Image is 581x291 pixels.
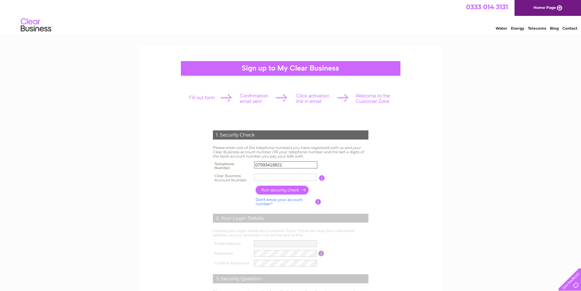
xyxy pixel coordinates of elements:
[211,249,253,258] th: Password
[213,274,368,283] div: 3. Security Question
[562,26,577,31] a: Contact
[20,16,52,35] img: logo.png
[315,199,321,205] input: Information
[496,26,507,31] a: Water
[211,227,370,239] td: Choose your login details for Customer Zone. The email must be a valid email address, as your act...
[147,3,435,30] div: Clear Business is a trading name of Verastar Limited (registered in [GEOGRAPHIC_DATA] No. 3667643...
[213,214,368,223] div: 2. Your Login Details
[511,26,524,31] a: Energy
[211,258,253,268] th: Confirm Password
[528,26,546,31] a: Telecoms
[319,175,325,181] input: Information
[211,239,253,249] th: Email Address
[318,251,324,256] input: Information
[550,26,559,31] a: Blog
[466,3,508,11] a: 0333 014 3131
[211,160,253,172] th: Telephone Number
[211,144,370,160] td: Please enter one of the telephone numbers you have registered with us and your Clear Business acc...
[211,172,253,184] th: Clear Business Account Number
[256,197,303,206] a: Don't know your account number?
[213,130,368,140] div: 1. Security Check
